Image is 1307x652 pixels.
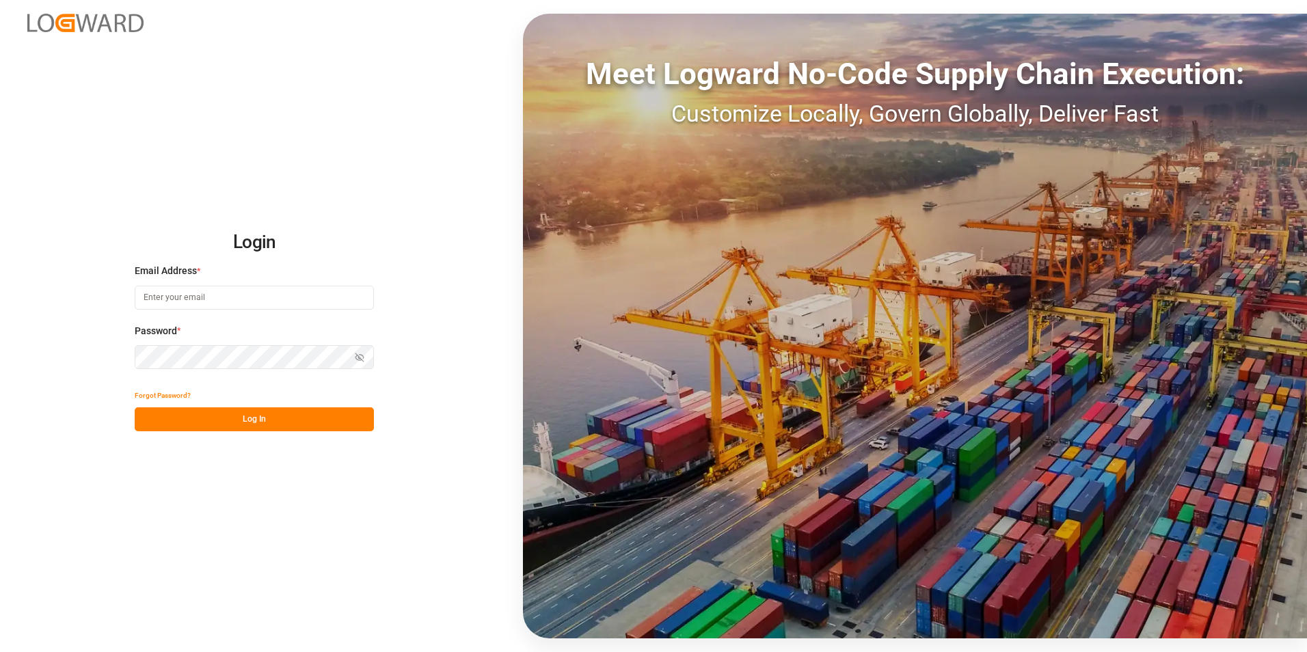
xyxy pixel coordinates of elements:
[135,286,374,310] input: Enter your email
[27,14,144,32] img: Logward_new_orange.png
[523,51,1307,96] div: Meet Logward No-Code Supply Chain Execution:
[135,264,197,278] span: Email Address
[523,96,1307,131] div: Customize Locally, Govern Globally, Deliver Fast
[135,221,374,264] h2: Login
[135,324,177,338] span: Password
[135,407,374,431] button: Log In
[135,383,191,407] button: Forgot Password?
